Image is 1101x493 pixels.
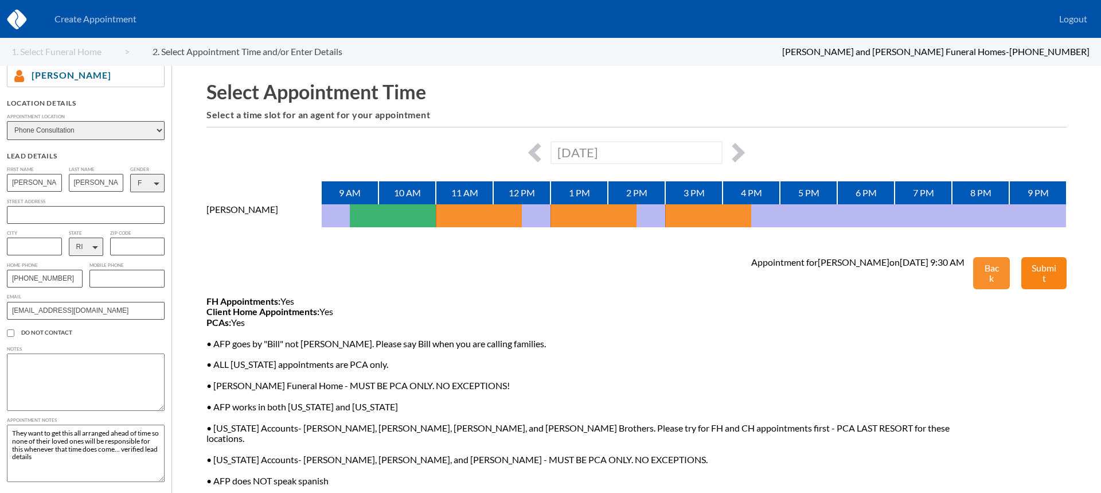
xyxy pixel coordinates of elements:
[7,294,165,300] label: Email
[110,231,165,236] label: Zip Code
[7,347,165,352] label: Notes
[1021,257,1067,290] button: Submit
[89,263,165,268] label: Mobile Phone
[665,181,723,204] div: 3 PM
[723,181,780,204] div: 4 PM
[206,80,1067,103] h1: Select Appointment Time
[7,425,165,482] textarea: They want to get this all arranged ahead of time so none of their loved ones will be responsible ...
[1009,46,1090,57] span: [PHONE_NUMBER]
[493,181,550,204] div: 12 PM
[7,99,165,107] div: Location Details
[153,46,365,57] a: 2. Select Appointment Time and/or Enter Details
[206,204,321,228] div: [PERSON_NAME]
[7,152,165,160] div: Lead Details
[7,167,62,172] label: First Name
[550,181,608,204] div: 1 PM
[130,167,165,172] label: Gender
[206,306,319,317] b: Client Home Appointments:
[206,317,231,328] b: PCAs:
[1009,181,1067,204] div: 9 PM
[895,181,952,204] div: 7 PM
[206,296,973,486] span: Yes Yes Yes • AFP goes by "Bill" not [PERSON_NAME]. Please say Bill when you are calling families...
[436,181,493,204] div: 11 AM
[21,329,165,336] span: Do Not Contact
[206,296,280,306] b: FH Appointments:
[206,110,1067,120] h6: Select a time slot for an agent for your appointment
[751,257,965,267] div: Appointment for [PERSON_NAME] on [DATE] 9:30 AM
[973,257,1010,290] button: Back
[69,231,103,236] label: State
[69,167,124,172] label: Last Name
[378,181,436,204] div: 10 AM
[780,181,837,204] div: 5 PM
[7,231,62,236] label: City
[952,181,1009,204] div: 8 PM
[837,181,895,204] div: 6 PM
[7,418,165,423] label: Appointment Notes
[7,263,83,268] label: Home Phone
[782,46,1009,57] span: [PERSON_NAME] and [PERSON_NAME] Funeral Homes -
[7,199,165,204] label: Street Address
[11,46,130,57] a: 1. Select Funeral Home
[608,181,665,204] div: 2 PM
[7,114,165,119] label: Appointment Location
[321,181,378,204] div: 9 AM
[32,70,111,80] span: [PERSON_NAME]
